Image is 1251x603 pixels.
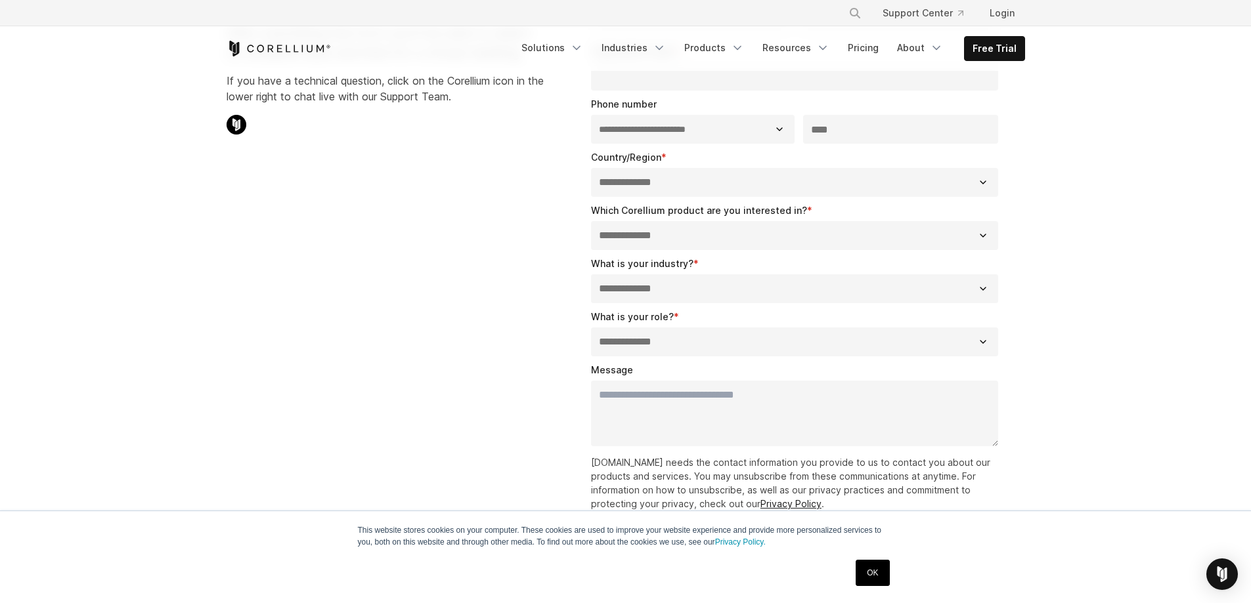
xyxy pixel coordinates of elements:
[358,524,894,548] p: This website stores cookies on your computer. These cookies are used to improve your website expe...
[591,205,807,216] span: Which Corellium product are you interested in?
[843,1,867,25] button: Search
[833,1,1025,25] div: Navigation Menu
[676,36,752,60] a: Products
[591,98,657,110] span: Phone number
[889,36,951,60] a: About
[594,36,674,60] a: Industries
[965,37,1024,60] a: Free Trial
[591,258,693,269] span: What is your industry?
[856,560,889,586] a: OK
[1206,558,1238,590] div: Open Intercom Messenger
[715,537,766,547] a: Privacy Policy.
[514,36,1025,61] div: Navigation Menu
[872,1,974,25] a: Support Center
[227,73,544,104] p: If you have a technical question, click on the Corellium icon in the lower right to chat live wit...
[760,498,822,509] a: Privacy Policy
[840,36,887,60] a: Pricing
[591,364,633,375] span: Message
[591,152,661,163] span: Country/Region
[979,1,1025,25] a: Login
[591,455,1004,510] p: [DOMAIN_NAME] needs the contact information you provide to us to contact you about our products a...
[227,115,246,135] img: Corellium Chat Icon
[227,41,331,56] a: Corellium Home
[591,311,674,322] span: What is your role?
[755,36,837,60] a: Resources
[514,36,591,60] a: Solutions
